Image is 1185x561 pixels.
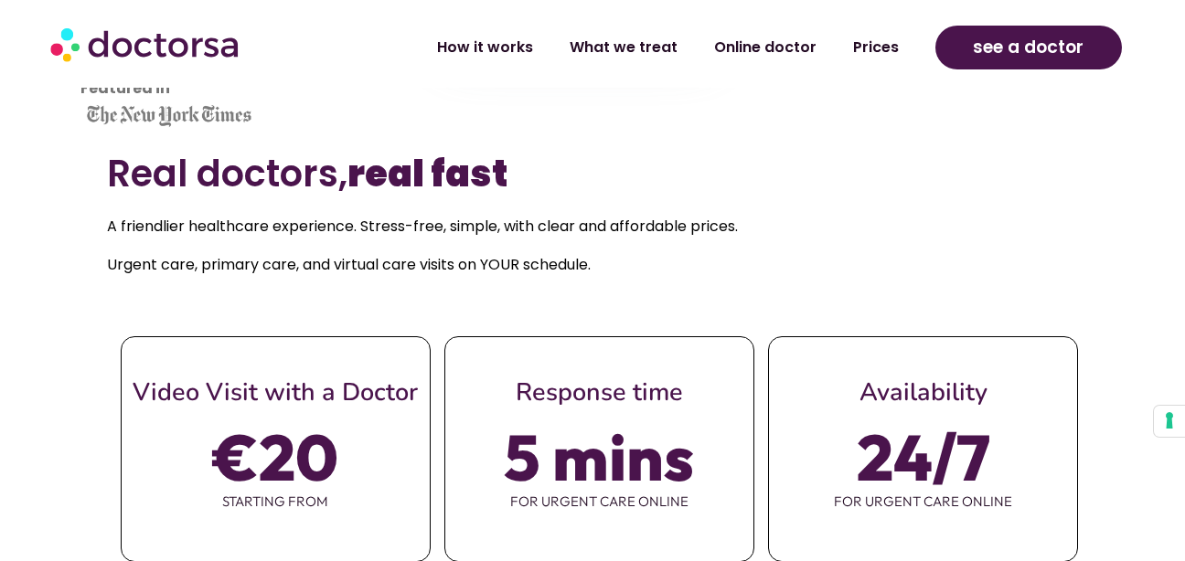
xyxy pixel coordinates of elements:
[857,431,990,482] span: 24/7
[973,33,1084,62] span: see a doctor
[419,26,551,69] a: How it works
[696,26,835,69] a: Online doctor
[80,78,170,99] strong: Featured in
[1154,406,1185,437] button: Your consent preferences for tracking technologies
[516,376,683,409] span: Response time
[347,148,507,199] b: real fast
[213,431,338,482] span: €20
[935,26,1123,69] a: see a doctor
[835,26,917,69] a: Prices
[107,152,1079,196] h2: Real doctors,
[445,482,753,521] span: for urgent care online
[107,214,1079,239] p: A friendlier healthcare experience. Stress-free, simple, with clear and affordable prices.
[107,252,1079,278] p: Urgent care, primary care, and virtual care visits on YOUR schedule.
[504,431,694,482] span: 5 mins
[133,376,418,409] span: Video Visit with a Doctor
[859,376,987,409] span: Availability
[769,482,1077,521] span: for urgent care online
[551,26,696,69] a: What we treat
[317,26,916,69] nav: Menu
[122,482,430,521] span: starting from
